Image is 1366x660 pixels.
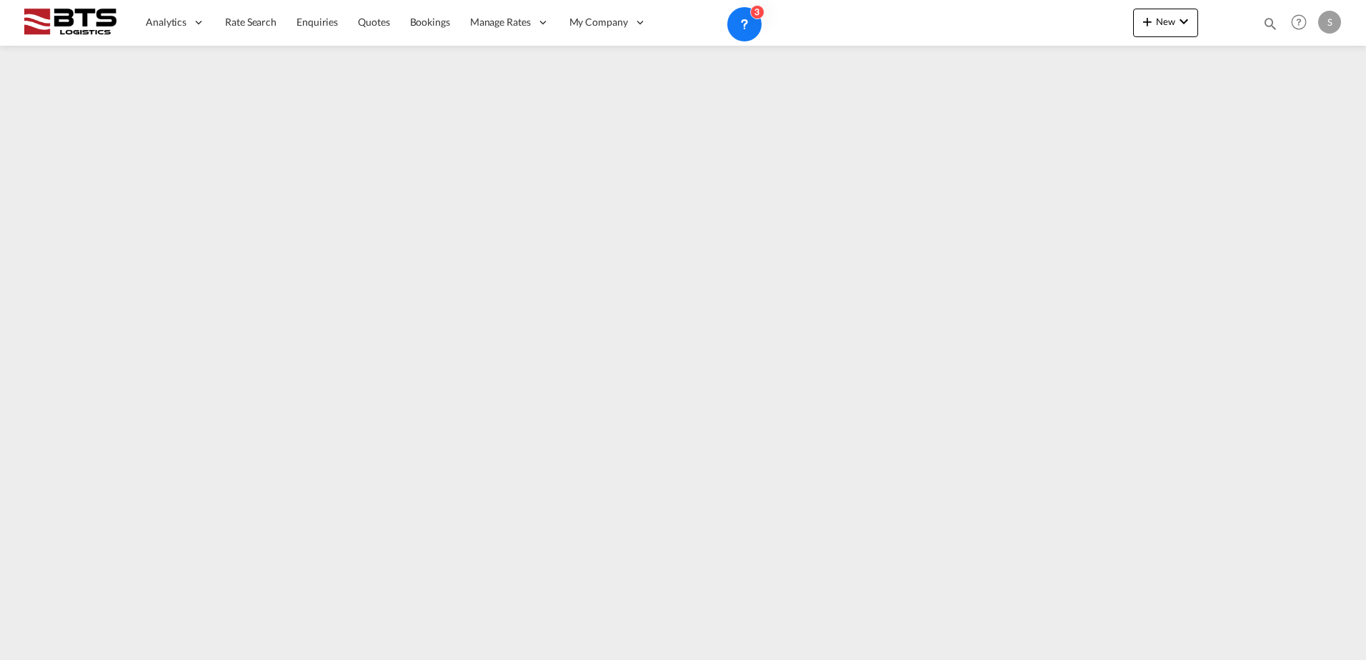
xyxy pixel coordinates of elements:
[1287,10,1318,36] div: Help
[296,16,338,28] span: Enquiries
[1175,13,1192,30] md-icon: icon-chevron-down
[225,16,276,28] span: Rate Search
[1287,10,1311,34] span: Help
[470,15,531,29] span: Manage Rates
[1318,11,1341,34] div: S
[1262,16,1278,37] div: icon-magnify
[1262,16,1278,31] md-icon: icon-magnify
[1139,16,1192,27] span: New
[146,15,186,29] span: Analytics
[569,15,628,29] span: My Company
[410,16,450,28] span: Bookings
[1133,9,1198,37] button: icon-plus 400-fgNewicon-chevron-down
[21,6,118,39] img: cdcc71d0be7811ed9adfbf939d2aa0e8.png
[1139,13,1156,30] md-icon: icon-plus 400-fg
[358,16,389,28] span: Quotes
